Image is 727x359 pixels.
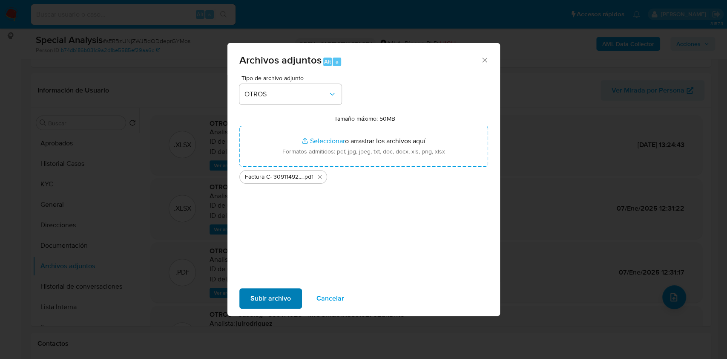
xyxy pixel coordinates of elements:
span: OTROS [244,90,328,98]
button: Cerrar [480,56,488,64]
span: .pdf [303,173,313,181]
label: Tamaño máximo: 50MB [334,115,395,122]
span: Subir archivo [250,289,291,308]
span: Cancelar [316,289,344,308]
span: a [336,58,339,66]
button: Subir archivo [239,288,302,309]
span: Tipo de archivo adjunto [241,75,344,81]
button: Cancelar [305,288,355,309]
button: Eliminar Factura C- 309114923 - sERBzUNjZWJBdODdeprGYMos.pdf [315,172,325,182]
span: Alt [324,58,331,66]
span: Factura C- 309114923 - sERBzUNjZWJBdODdeprGYMos [245,173,303,181]
ul: Archivos seleccionados [239,167,488,184]
button: OTROS [239,84,342,104]
span: Archivos adjuntos [239,52,322,67]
